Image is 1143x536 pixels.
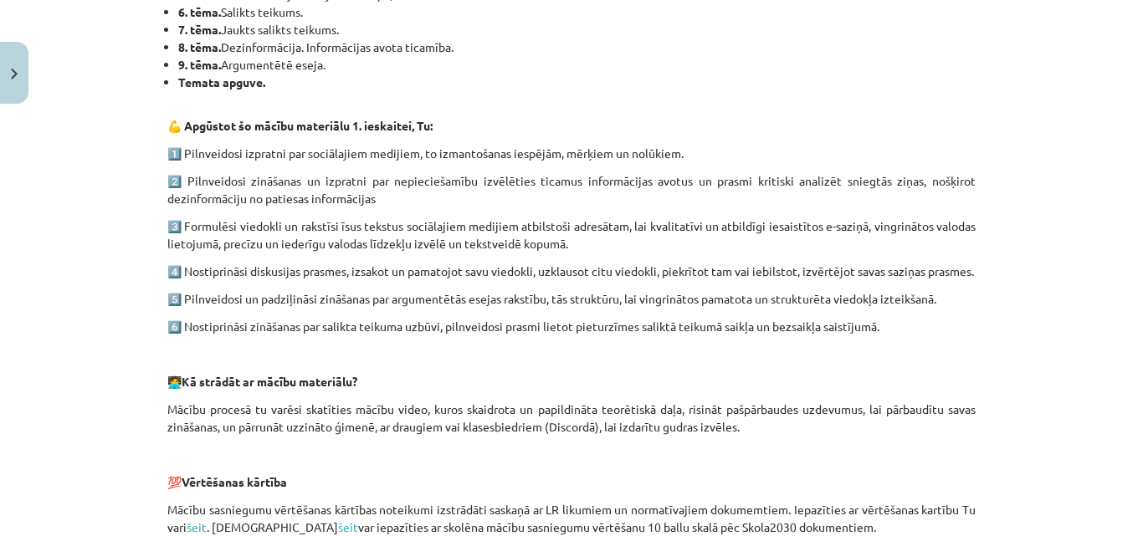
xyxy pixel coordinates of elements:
p: 💯 [167,473,976,491]
p: 2️⃣ Pilnveidosi zināšanas un izpratni par nepieciešamību izvēlēties ticamus informācijas avotus u... [167,172,976,207]
b: 7. tēma. [178,22,221,37]
li: Argumentētē eseja. [178,56,976,74]
a: šeit [338,519,358,534]
strong: Temata apguve. [178,74,265,89]
strong: 🧑‍💻Kā strādāt ar mācību materiālu? [167,374,357,389]
b: 8. tēma. [178,39,221,54]
p: Mācību sasniegumu vērtēšanas kārtības noteikumi izstrādāti saskaņā ar LR likumiem un normatīvajie... [167,501,976,536]
a: šeit [187,519,207,534]
b: 6. tēma. [178,4,221,19]
p: 6️⃣ Nostiprināsi zināšanas par salikta teikuma uzbūvi, pilnveidosi prasmi lietot pieturzīmes sali... [167,318,976,335]
p: 5️⃣ Pilnveidosi un padziļināsi zināšanas par argumentētās esejas rakstību, tās struktūru, lai vin... [167,290,976,308]
p: 3️⃣ Formulēsi viedokli un rakstīsi īsus tekstus sociālajiem medijiem atbilstoši adresātam, lai kv... [167,217,976,253]
p: 1️⃣ Pilnveidosi izpratni par sociālajiem medijiem, to izmantošanas iespējām, mērķiem un nolūkiem. [167,145,976,162]
li: Dezinformācija. Informācijas avota ticamība. [178,38,976,56]
img: icon-close-lesson-0947bae3869378f0d4975bcd49f059093ad1ed9edebbc8119c70593378902aed.svg [11,69,18,79]
strong: 💪 Apgūstot šo mācību materiālu 1. ieskaitei, Tu: [167,118,433,133]
strong: Vērtēšanas kārtība [182,474,287,489]
b: 9. tēma. [178,57,221,72]
p: Mācību procesā tu varēsi skatīties mācību video, kuros skaidrota un papildināta teorētiskā daļa, ... [167,401,976,436]
li: Jaukts salikts teikums. [178,21,976,38]
p: 4️⃣ Nostiprināsi diskusijas prasmes, izsakot un pamatojot savu viedokli, uzklausot citu viedokli,... [167,263,976,280]
li: Salikts teikums. [178,3,976,21]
